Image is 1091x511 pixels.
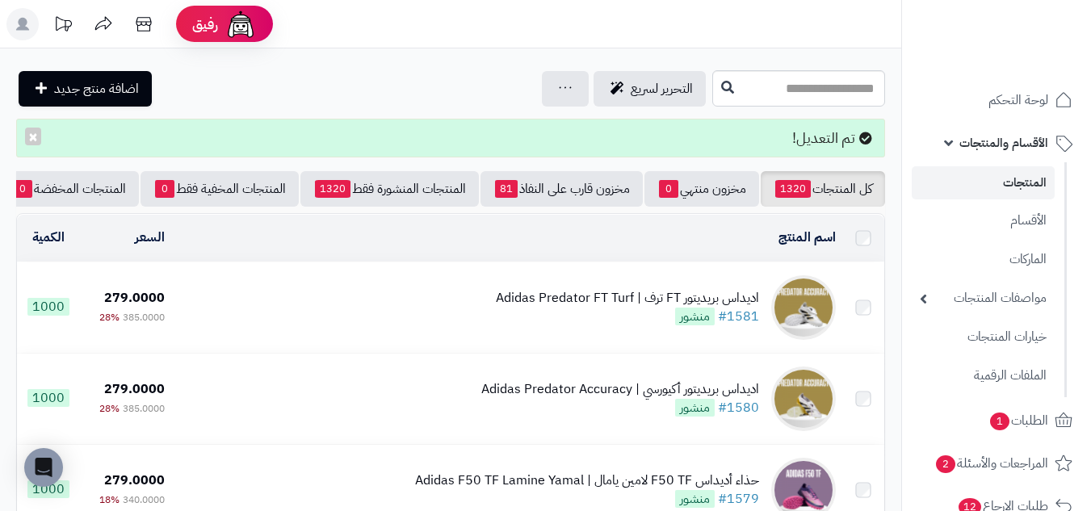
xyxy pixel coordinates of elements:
[104,471,165,490] span: 279.0000
[912,166,1055,199] a: المنتجات
[912,444,1081,483] a: المراجعات والأسئلة2
[936,455,955,473] span: 2
[675,490,715,508] span: منشور
[123,310,165,325] span: 385.0000
[959,132,1048,154] span: الأقسام والمنتجات
[13,180,32,198] span: 0
[27,389,69,407] span: 1000
[775,180,811,198] span: 1320
[771,366,836,431] img: اديداس بريديتور أكيورسي | Adidas Predator Accuracy
[99,401,120,416] span: 28%
[631,79,693,98] span: التحرير لسريع
[912,401,1081,440] a: الطلبات1
[27,480,69,498] span: 1000
[104,288,165,308] span: 279.0000
[912,281,1055,316] a: مواصفات المنتجات
[912,81,1081,119] a: لوحة التحكم
[481,380,759,399] div: اديداس بريديتور أكيورسي | Adidas Predator Accuracy
[495,180,518,198] span: 81
[54,79,139,98] span: اضافة منتج جديد
[761,171,885,207] a: كل المنتجات1320
[675,308,715,325] span: منشور
[988,409,1048,432] span: الطلبات
[988,89,1048,111] span: لوحة التحكم
[315,180,350,198] span: 1320
[718,489,759,509] a: #1579
[718,398,759,417] a: #1580
[644,171,759,207] a: مخزون منتهي0
[778,228,836,247] a: اسم المنتج
[718,307,759,326] a: #1581
[990,413,1009,430] span: 1
[594,71,706,107] a: التحرير لسريع
[912,320,1055,354] a: خيارات المنتجات
[123,401,165,416] span: 385.0000
[659,180,678,198] span: 0
[25,128,41,145] button: ×
[99,492,120,507] span: 18%
[43,8,83,44] a: تحديثات المنصة
[224,8,257,40] img: ai-face.png
[675,399,715,417] span: منشور
[135,228,165,247] a: السعر
[32,228,65,247] a: الكمية
[912,242,1055,277] a: الماركات
[480,171,643,207] a: مخزون قارب على النفاذ81
[912,358,1055,393] a: الملفات الرقمية
[934,452,1048,475] span: المراجعات والأسئلة
[155,180,174,198] span: 0
[104,379,165,399] span: 279.0000
[99,310,120,325] span: 28%
[771,275,836,340] img: اديداس بريديتور FT ترف | Adidas Predator FT Turf
[192,15,218,34] span: رفيق
[27,298,69,316] span: 1000
[123,492,165,507] span: 340.0000
[24,448,63,487] div: Open Intercom Messenger
[496,289,759,308] div: اديداس بريديتور FT ترف | Adidas Predator FT Turf
[300,171,479,207] a: المنتجات المنشورة فقط1320
[415,471,759,490] div: حذاء أديداس F50 TF لامين يامال | Adidas F50 TF Lamine Yamal
[16,119,885,157] div: تم التعديل!
[141,171,299,207] a: المنتجات المخفية فقط0
[19,71,152,107] a: اضافة منتج جديد
[912,203,1055,238] a: الأقسام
